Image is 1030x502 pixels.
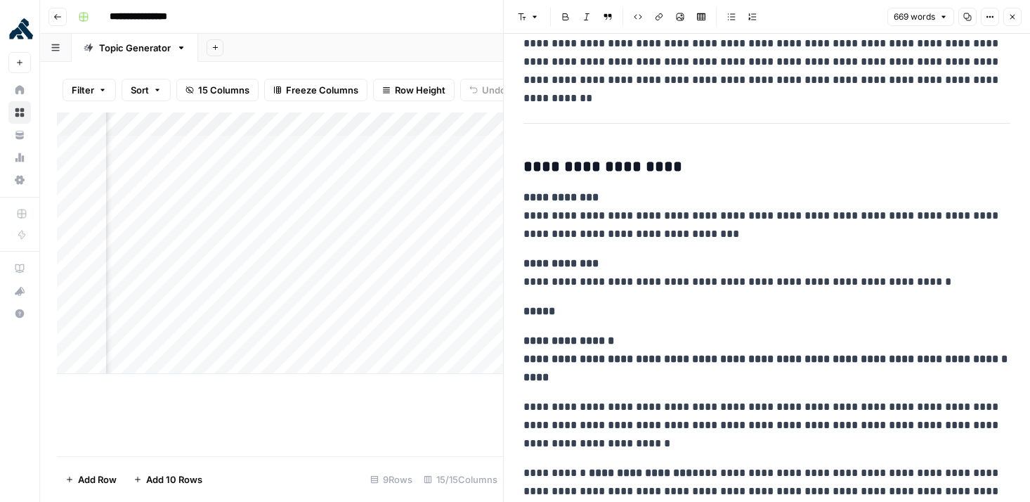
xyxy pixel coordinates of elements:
[8,257,31,280] a: AirOps Academy
[72,34,198,62] a: Topic Generator
[365,468,418,491] div: 9 Rows
[8,16,34,41] img: Kong Logo
[460,79,515,101] button: Undo
[395,83,445,97] span: Row Height
[8,101,31,124] a: Browse
[63,79,116,101] button: Filter
[146,472,202,487] span: Add 10 Rows
[8,302,31,325] button: Help + Support
[894,11,935,23] span: 669 words
[264,79,367,101] button: Freeze Columns
[9,281,30,302] div: What's new?
[72,83,94,97] span: Filter
[887,8,954,26] button: 669 words
[198,83,249,97] span: 15 Columns
[373,79,455,101] button: Row Height
[8,11,31,46] button: Workspace: Kong
[482,83,506,97] span: Undo
[125,468,211,491] button: Add 10 Rows
[8,146,31,169] a: Usage
[131,83,149,97] span: Sort
[286,83,358,97] span: Freeze Columns
[8,124,31,146] a: Your Data
[78,472,117,487] span: Add Row
[8,169,31,191] a: Settings
[8,79,31,101] a: Home
[122,79,171,101] button: Sort
[176,79,259,101] button: 15 Columns
[418,468,503,491] div: 15/15 Columns
[99,41,171,55] div: Topic Generator
[57,468,125,491] button: Add Row
[8,280,31,302] button: What's new?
